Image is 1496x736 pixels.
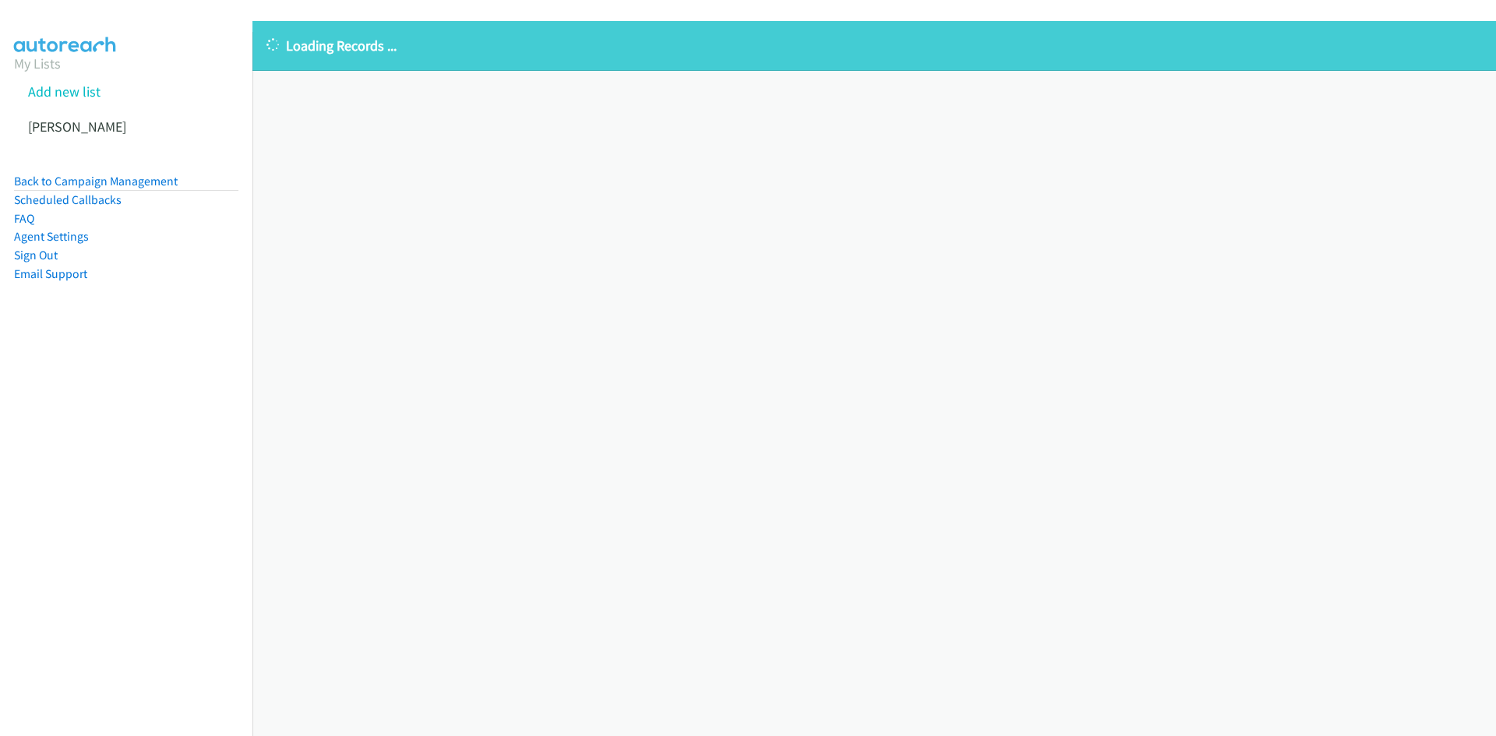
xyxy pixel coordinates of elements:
[14,266,87,281] a: Email Support
[266,35,1482,56] p: Loading Records ...
[28,83,101,100] a: Add new list
[14,248,58,262] a: Sign Out
[14,174,178,188] a: Back to Campaign Management
[14,229,89,244] a: Agent Settings
[28,118,126,136] a: [PERSON_NAME]
[14,192,122,207] a: Scheduled Callbacks
[14,55,61,72] a: My Lists
[14,211,34,226] a: FAQ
